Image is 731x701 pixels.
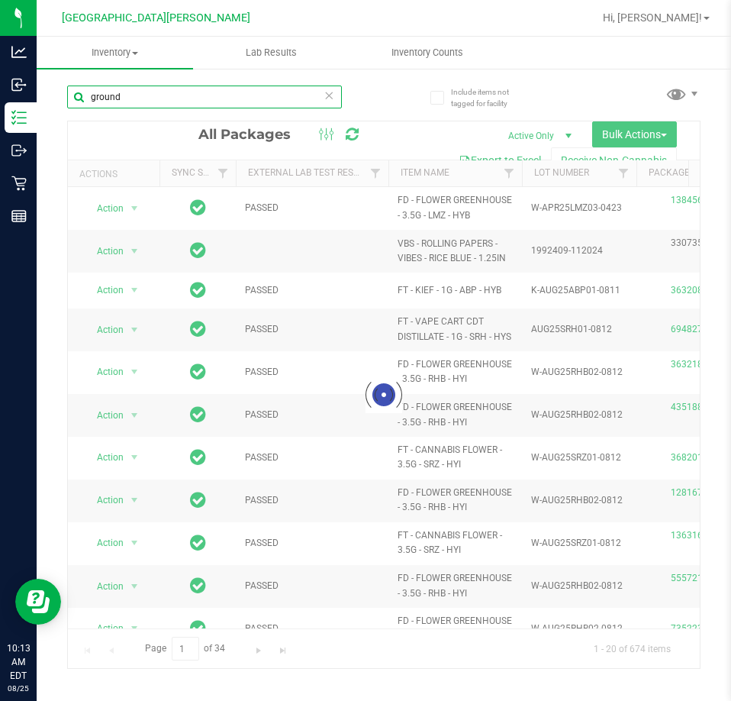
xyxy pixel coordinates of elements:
[62,11,250,24] span: [GEOGRAPHIC_DATA][PERSON_NAME]
[324,86,334,105] span: Clear
[11,77,27,92] inline-svg: Inbound
[15,579,61,625] iframe: Resource center
[37,46,193,60] span: Inventory
[349,37,506,69] a: Inventory Counts
[451,86,527,109] span: Include items not tagged for facility
[603,11,702,24] span: Hi, [PERSON_NAME]!
[193,37,349,69] a: Lab Results
[7,641,30,683] p: 10:13 AM EDT
[7,683,30,694] p: 08/25
[11,208,27,224] inline-svg: Reports
[11,143,27,158] inline-svg: Outbound
[225,46,317,60] span: Lab Results
[37,37,193,69] a: Inventory
[11,110,27,125] inline-svg: Inventory
[11,44,27,60] inline-svg: Analytics
[67,86,342,108] input: Search Package ID, Item Name, SKU, Lot or Part Number...
[371,46,484,60] span: Inventory Counts
[11,176,27,191] inline-svg: Retail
